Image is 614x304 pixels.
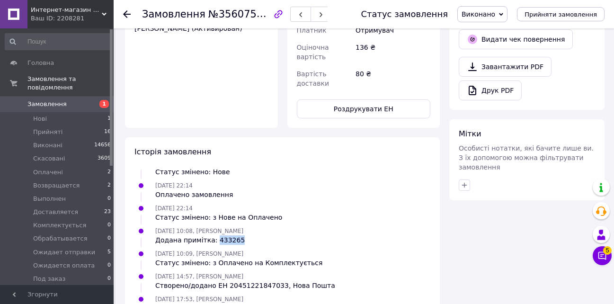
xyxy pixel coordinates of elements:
span: 2 [107,168,111,177]
div: Оплачено замовлення [155,190,233,199]
span: Интернет-магазин "Myspares" [31,6,102,14]
span: Обрабатывается [33,234,87,243]
button: Прийняти замовлення [517,7,605,21]
span: Головна [27,59,54,67]
span: Виконані [33,141,62,150]
span: Прийняті [33,128,62,136]
span: Особисті нотатки, які бачите лише ви. З їх допомогою можна фільтрувати замовлення [459,144,594,171]
span: Ожидается оплата [33,261,95,270]
span: 23 [104,208,111,216]
span: Виконано [462,10,495,18]
div: Отримувач [354,22,432,39]
span: [DATE] 10:08, [PERSON_NAME] [155,228,243,234]
div: Статус змінено: Нове [155,167,230,177]
span: №356075481 [208,8,276,20]
input: Пошук [5,33,112,50]
span: Выполнен [33,195,66,203]
span: Вартість доставки [297,70,329,87]
div: Статус замовлення [361,9,448,19]
span: Нові [33,115,47,123]
span: Скасовані [33,154,65,163]
div: Створено/додано ЕН 20451221847033, Нова Пошта [155,281,335,290]
span: [DATE] 22:14 [155,160,193,166]
span: Замовлення [142,9,205,20]
span: Платник [297,27,327,34]
span: [DATE] 22:14 [155,205,193,212]
div: 80 ₴ [354,65,432,92]
span: 0 [107,234,111,243]
span: 0 [107,221,111,230]
div: Повернутися назад [123,9,131,19]
span: 1 [107,115,111,123]
span: 5 [603,246,612,255]
span: 0 [107,275,111,283]
button: Видати чек повернення [459,29,573,49]
span: Оплачені [33,168,63,177]
span: Прийняти замовлення [525,11,597,18]
div: Додана примітка: 433265 [155,235,245,245]
a: Завантажити PDF [459,57,552,77]
span: Комплектується [33,221,86,230]
a: Друк PDF [459,80,522,100]
span: Доставляется [33,208,78,216]
span: Оціночна вартість [297,44,329,61]
span: Мітки [459,129,481,138]
span: 16 [104,128,111,136]
span: 1 [99,100,109,108]
span: 14656 [94,141,111,150]
div: 136 ₴ [354,39,432,65]
span: [DATE] 22:14 [155,182,193,189]
span: Замовлення [27,100,67,108]
span: Возвращается [33,181,80,190]
button: Роздрукувати ЕН [297,99,431,118]
div: Статус змінено: з Нове на Оплачено [155,213,282,222]
div: Ваш ID: 2208281 [31,14,114,23]
span: 0 [107,195,111,203]
div: Статус змінено: з Оплачено на Комплектується [155,258,322,268]
span: [DATE] 17:53, [PERSON_NAME] [155,296,243,303]
button: Чат з покупцем5 [593,246,612,265]
span: 2 [107,181,111,190]
span: Історія замовлення [134,147,211,156]
span: 0 [107,261,111,270]
span: [DATE] 14:57, [PERSON_NAME] [155,273,243,280]
span: Ожидает отправки [33,248,95,257]
span: [DATE] 10:09, [PERSON_NAME] [155,250,243,257]
span: Замовлення та повідомлення [27,75,114,92]
span: 3609 [98,154,111,163]
span: 5 [107,248,111,257]
span: Под заказ [33,275,65,283]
